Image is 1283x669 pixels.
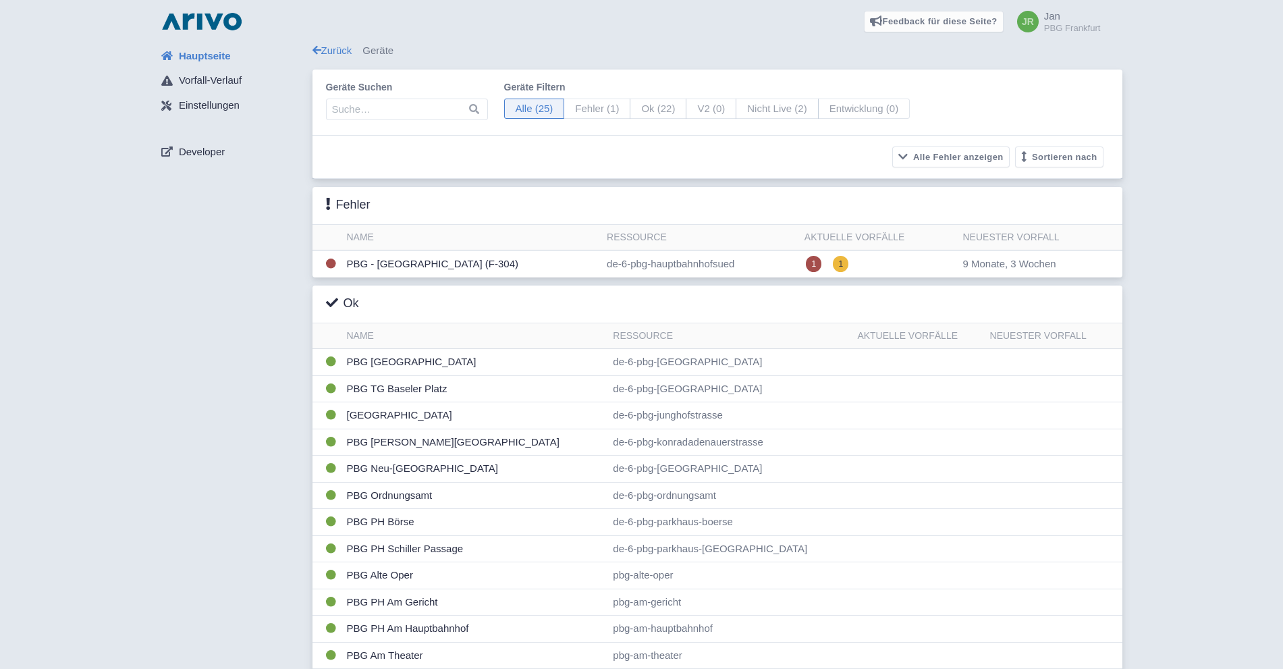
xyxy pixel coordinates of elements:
span: Nicht Live (2) [736,99,818,119]
td: de-6-pbg-ordnungsamt [607,482,852,509]
div: Geräte [312,43,1122,59]
td: PBG PH Börse [342,509,608,536]
td: PBG - [GEOGRAPHIC_DATA] (F-304) [342,250,602,278]
h3: Ok [326,296,359,311]
h3: Fehler [326,198,371,213]
span: Developer [179,144,225,160]
img: logo [159,11,245,32]
label: Geräte filtern [504,80,910,95]
th: Aktuelle Vorfälle [799,225,958,250]
th: Neuester Vorfall [957,225,1122,250]
span: V2 (0) [686,99,736,119]
th: Ressource [607,323,852,349]
span: Einstellungen [179,98,240,113]
a: Developer [151,139,312,165]
td: PBG PH Am Hauptbahnhof [342,616,608,643]
td: pbg-alte-oper [607,562,852,589]
td: de-6-pbg-[GEOGRAPHIC_DATA] [607,375,852,402]
input: Suche… [326,99,488,120]
a: Jan PBG Frankfurt [1009,11,1101,32]
td: de-6-pbg-hauptbahnhofsued [601,250,799,278]
td: PBG Neu-[GEOGRAPHIC_DATA] [342,456,608,483]
td: PBG [PERSON_NAME][GEOGRAPHIC_DATA] [342,429,608,456]
th: Neuester Vorfall [985,323,1122,349]
th: Aktuelle Vorfälle [852,323,984,349]
span: Entwicklung (0) [818,99,910,119]
span: 9 Monate, 3 Wochen [962,258,1056,269]
th: Name [342,323,608,349]
td: PBG PH Schiller Passage [342,535,608,562]
small: PBG Frankfurt [1044,24,1101,32]
td: de-6-pbg-parkhaus-[GEOGRAPHIC_DATA] [607,535,852,562]
button: Alle Fehler anzeigen [892,146,1010,167]
td: PBG Am Theater [342,642,608,669]
td: [GEOGRAPHIC_DATA] [342,402,608,429]
td: pbg-am-theater [607,642,852,669]
span: 1 [833,256,848,272]
td: de-6-pbg-[GEOGRAPHIC_DATA] [607,456,852,483]
td: de-6-pbg-konradadenauerstrasse [607,429,852,456]
label: Geräte suchen [326,80,488,95]
td: PBG TG Baseler Platz [342,375,608,402]
th: Ressource [601,225,799,250]
td: PBG Alte Oper [342,562,608,589]
span: 1 [806,256,821,272]
a: Feedback für diese Seite? [864,11,1004,32]
a: Vorfall-Verlauf [151,68,312,94]
th: Name [342,225,602,250]
span: Hauptseite [179,49,231,64]
span: Alle (25) [504,99,565,119]
td: PBG [GEOGRAPHIC_DATA] [342,349,608,376]
span: Jan [1044,10,1060,22]
td: de-6-pbg-junghofstrasse [607,402,852,429]
span: Fehler (1) [564,99,630,119]
td: pbg-am-gericht [607,589,852,616]
td: de-6-pbg-parkhaus-boerse [607,509,852,536]
a: Hauptseite [151,43,312,69]
td: PBG Ordnungsamt [342,482,608,509]
span: Ok (22) [630,99,686,119]
td: pbg-am-hauptbahnhof [607,616,852,643]
a: Einstellungen [151,93,312,119]
td: de-6-pbg-[GEOGRAPHIC_DATA] [607,349,852,376]
a: Zurück [312,45,352,56]
td: PBG PH Am Gericht [342,589,608,616]
button: Sortieren nach [1015,146,1103,167]
span: Vorfall-Verlauf [179,73,242,88]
